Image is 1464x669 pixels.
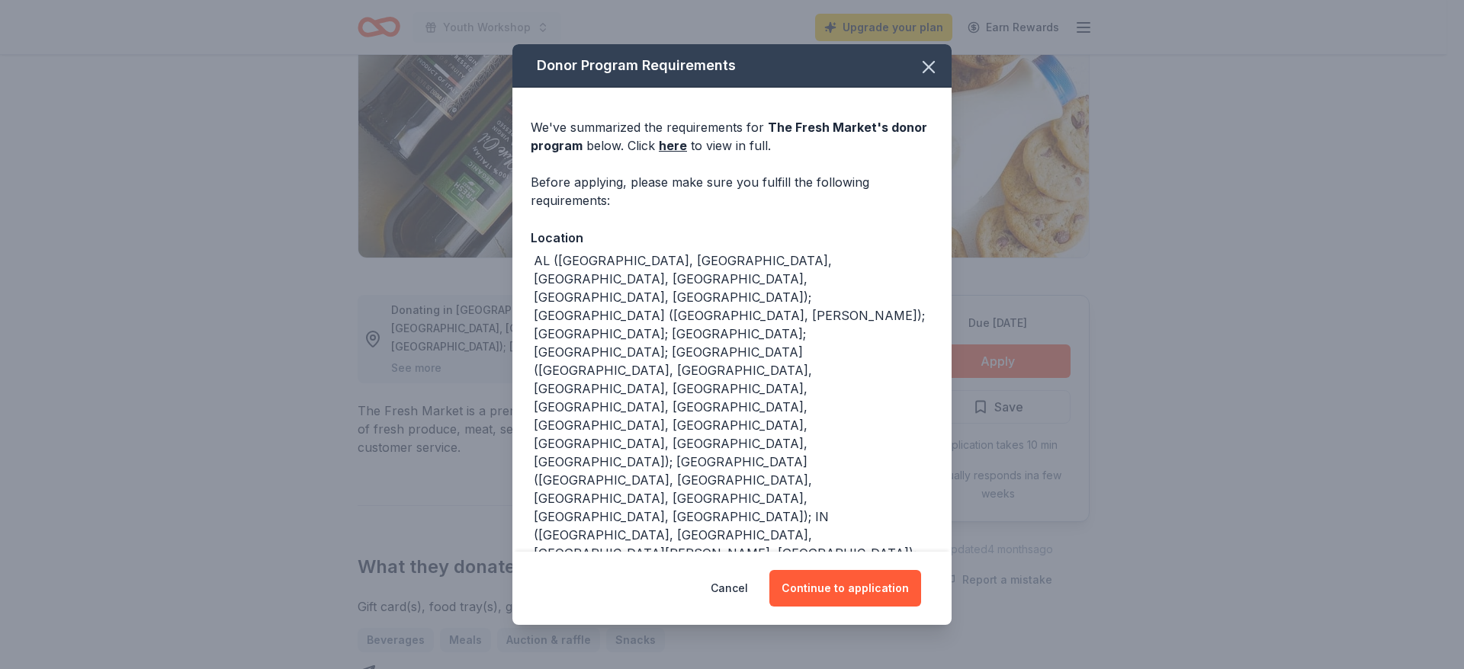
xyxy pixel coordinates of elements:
div: We've summarized the requirements for below. Click to view in full. [531,118,933,155]
button: Continue to application [769,570,921,607]
button: Cancel [711,570,748,607]
div: Before applying, please make sure you fulfill the following requirements: [531,173,933,210]
a: here [659,136,687,155]
div: Location [531,228,933,248]
div: Donor Program Requirements [512,44,952,88]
